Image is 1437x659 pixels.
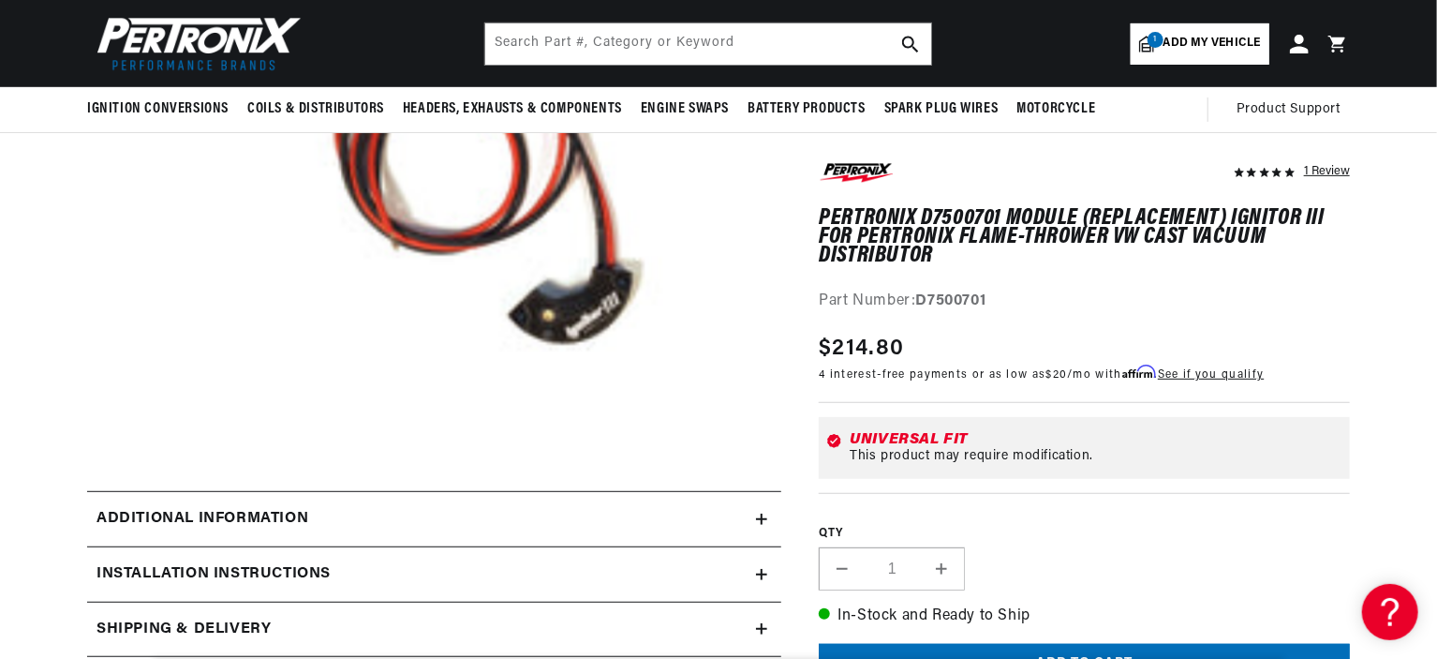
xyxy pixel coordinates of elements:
[1046,370,1068,382] span: $20
[916,293,986,308] strong: D7500701
[1163,35,1261,52] span: Add my vehicle
[819,367,1264,384] p: 4 interest-free payments or as low as /mo with .
[819,333,904,367] span: $214.80
[87,1,781,455] media-gallery: Gallery Viewer
[87,603,781,657] summary: Shipping & Delivery
[1122,366,1155,380] span: Affirm
[631,87,738,131] summary: Engine Swaps
[1131,23,1269,65] a: 1Add my vehicle
[850,449,1342,464] div: This product may require modification.
[884,99,999,119] span: Spark Plug Wires
[87,492,781,547] summary: Additional information
[850,432,1342,447] div: Universal Fit
[1007,87,1104,131] summary: Motorcycle
[1158,370,1264,382] a: See if you qualify - Learn more about Affirm Financing (opens in modal)
[1237,99,1341,120] span: Product Support
[87,87,238,131] summary: Ignition Conversions
[1016,99,1095,119] span: Motorcycle
[393,87,631,131] summary: Headers, Exhausts & Components
[819,605,1350,629] p: In-Stock and Ready to Ship
[738,87,875,131] summary: Battery Products
[96,562,331,587] h2: Installation instructions
[641,99,729,119] span: Engine Swaps
[1148,32,1163,48] span: 1
[403,99,622,119] span: Headers, Exhausts & Components
[890,23,931,65] button: search button
[1304,159,1350,182] div: 1 Review
[96,507,308,532] h2: Additional information
[87,11,303,76] img: Pertronix
[238,87,393,131] summary: Coils & Distributors
[819,290,1350,314] div: Part Number:
[875,87,1008,131] summary: Spark Plug Wires
[96,618,271,642] h2: Shipping & Delivery
[87,99,229,119] span: Ignition Conversions
[247,99,384,119] span: Coils & Distributors
[748,99,866,119] span: Battery Products
[1237,87,1350,132] summary: Product Support
[485,23,931,65] input: Search Part #, Category or Keyword
[819,209,1350,266] h1: PerTronix D7500701 Module (replacement) Ignitor III for PerTronix Flame-Thrower VW Cast Vacuum Di...
[87,547,781,602] summary: Installation instructions
[819,526,1350,542] label: QTY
